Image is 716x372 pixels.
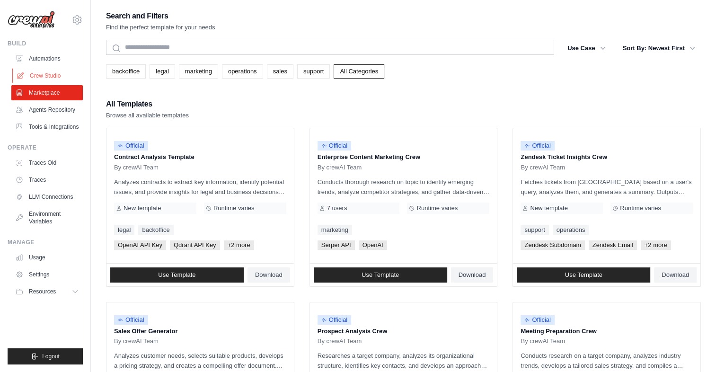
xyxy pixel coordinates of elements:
p: Conducts research on a target company, analyzes industry trends, develops a tailored sales strate... [521,351,693,371]
a: backoffice [106,64,146,79]
span: Official [318,315,352,325]
a: Automations [11,51,83,66]
span: Runtime varies [620,204,661,212]
span: Zendesk Email [589,240,637,250]
span: Download [459,271,486,279]
span: Logout [42,353,60,360]
button: Use Case [562,40,611,57]
span: +2 more [641,240,671,250]
a: Agents Repository [11,102,83,117]
a: support [521,225,548,235]
p: Analyzes customer needs, selects suitable products, develops a pricing strategy, and creates a co... [114,351,286,371]
a: support [297,64,330,79]
a: Traces [11,172,83,187]
span: Download [255,271,283,279]
button: Logout [8,348,83,364]
span: By crewAI Team [114,337,159,345]
p: Find the perfect template for your needs [106,23,215,32]
button: Sort By: Newest First [617,40,701,57]
p: Conducts thorough research on topic to identify emerging trends, analyze competitor strategies, a... [318,177,490,197]
a: LLM Connections [11,189,83,204]
p: Enterprise Content Marketing Crew [318,152,490,162]
p: Researches a target company, analyzes its organizational structure, identifies key contacts, and ... [318,351,490,371]
span: Serper API [318,240,355,250]
p: Analyzes contracts to extract key information, identify potential issues, and provide insights fo... [114,177,286,197]
span: 7 users [327,204,347,212]
span: Use Template [362,271,399,279]
a: operations [553,225,589,235]
img: Logo [8,11,55,29]
a: Download [248,267,290,283]
a: Use Template [517,267,650,283]
a: sales [267,64,293,79]
p: Browse all available templates [106,111,189,120]
span: Use Template [565,271,602,279]
span: By crewAI Team [318,164,362,171]
span: Qdrant API Key [170,240,220,250]
a: operations [222,64,263,79]
span: Runtime varies [416,204,458,212]
a: Download [451,267,494,283]
p: Zendesk Ticket Insights Crew [521,152,693,162]
a: Settings [11,267,83,282]
span: By crewAI Team [521,337,565,345]
span: Runtime varies [213,204,255,212]
button: Resources [11,284,83,299]
span: Official [114,141,148,151]
a: backoffice [138,225,173,235]
span: New template [124,204,161,212]
a: All Categories [334,64,384,79]
span: By crewAI Team [114,164,159,171]
p: Meeting Preparation Crew [521,327,693,336]
span: OpenAI [359,240,387,250]
div: Manage [8,239,83,246]
p: Prospect Analysis Crew [318,327,490,336]
h2: Search and Filters [106,9,215,23]
span: By crewAI Team [521,164,565,171]
a: Use Template [314,267,447,283]
span: By crewAI Team [318,337,362,345]
a: Tools & Integrations [11,119,83,134]
div: Build [8,40,83,47]
span: +2 more [224,240,254,250]
div: Operate [8,144,83,151]
a: Use Template [110,267,244,283]
a: Download [654,267,697,283]
a: Marketplace [11,85,83,100]
span: OpenAI API Key [114,240,166,250]
span: Resources [29,288,56,295]
span: Official [521,141,555,151]
a: Usage [11,250,83,265]
a: marketing [318,225,352,235]
span: Official [521,315,555,325]
p: Contract Analysis Template [114,152,286,162]
span: New template [530,204,567,212]
a: legal [150,64,175,79]
span: Official [318,141,352,151]
a: marketing [179,64,218,79]
p: Sales Offer Generator [114,327,286,336]
span: Official [114,315,148,325]
span: Zendesk Subdomain [521,240,584,250]
a: legal [114,225,134,235]
h2: All Templates [106,97,189,111]
a: Crew Studio [12,68,84,83]
span: Use Template [158,271,195,279]
a: Environment Variables [11,206,83,229]
span: Download [662,271,689,279]
p: Fetches tickets from [GEOGRAPHIC_DATA] based on a user's query, analyzes them, and generates a su... [521,177,693,197]
a: Traces Old [11,155,83,170]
